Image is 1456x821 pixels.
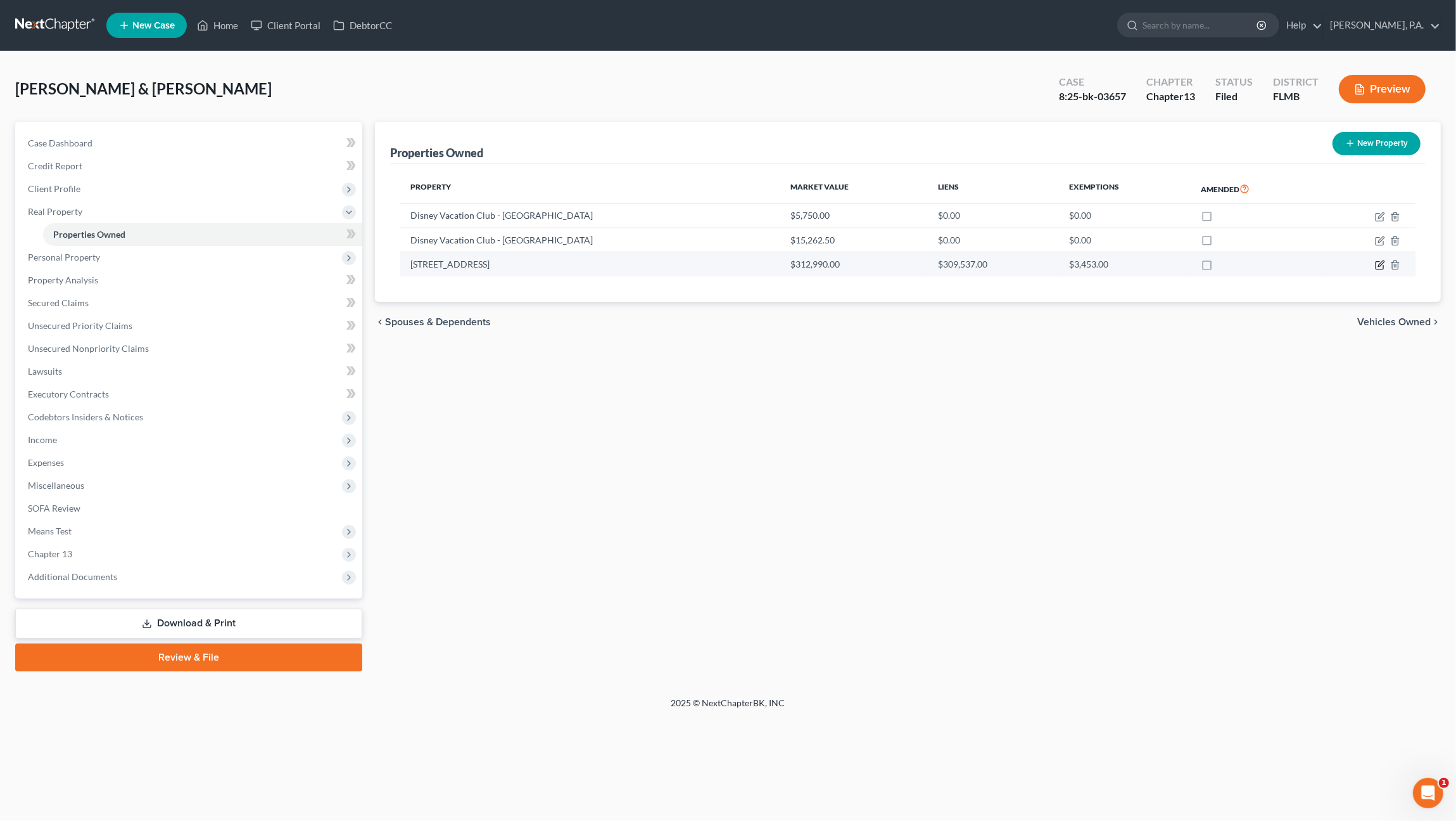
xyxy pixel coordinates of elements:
td: $0.00 [1059,204,1191,228]
a: Secured Claims [18,292,362,314]
span: Personal Property [28,252,100,262]
span: Real Property [28,206,82,217]
a: Credit Report [18,155,362,178]
th: Liens [928,174,1059,204]
div: Status [1215,75,1253,89]
a: Help [1280,14,1322,37]
a: [PERSON_NAME], P.A. [1324,14,1440,37]
button: chevron_left Spouses & Dependents [375,317,491,327]
span: SOFA Review [28,503,80,514]
span: Expenses [28,457,64,468]
span: Case Dashboard [28,138,92,148]
span: Client Profile [28,183,80,194]
button: New Property [1333,132,1421,155]
td: $312,990.00 [780,252,928,276]
span: Lawsuits [28,366,62,377]
span: Unsecured Nonpriority Claims [28,343,149,354]
div: Chapter [1146,89,1195,104]
th: Exemptions [1059,174,1191,204]
span: Codebtors Insiders & Notices [28,411,143,422]
div: Properties Owned [390,145,483,160]
a: Unsecured Nonpriority Claims [18,337,362,360]
a: Properties Owned [43,223,362,246]
td: $309,537.00 [928,252,1059,276]
span: Secured Claims [28,297,89,308]
div: Case [1059,75,1126,89]
button: Preview [1339,75,1426,103]
span: Properties Owned [53,229,125,240]
span: Unsecured Priority Claims [28,320,132,331]
a: Property Analysis [18,269,362,292]
td: $15,262.50 [780,228,928,252]
td: $5,750.00 [780,204,928,228]
span: Chapter 13 [28,548,72,559]
div: Filed [1215,89,1253,104]
span: 13 [1184,90,1195,102]
span: Income [28,434,57,445]
a: Lawsuits [18,360,362,383]
td: $0.00 [1059,228,1191,252]
div: FLMB [1273,89,1319,104]
a: Case Dashboard [18,132,362,155]
div: District [1273,75,1319,89]
td: $0.00 [928,204,1059,228]
a: Review & File [15,643,362,671]
span: Property Analysis [28,275,98,285]
input: Search by name... [1143,13,1258,37]
div: Chapter [1146,75,1195,89]
a: Client Portal [244,14,327,37]
span: Additional Documents [28,571,117,582]
span: 1 [1439,778,1449,788]
button: Vehicles Owned chevron_right [1357,317,1441,327]
a: Home [191,14,244,37]
span: Means Test [28,526,72,536]
span: Executory Contracts [28,389,109,399]
a: Executory Contracts [18,383,362,406]
th: Amended [1191,174,1320,204]
span: Spouses & Dependents [385,317,491,327]
i: chevron_right [1431,317,1441,327]
a: Download & Print [15,609,362,638]
a: DebtorCC [327,14,398,37]
div: 2025 © NextChapterBK, INC [367,697,1089,720]
td: [STREET_ADDRESS] [400,252,781,276]
span: Credit Report [28,160,82,171]
span: New Case [132,21,175,30]
span: Vehicles Owned [1357,317,1431,327]
i: chevron_left [375,317,385,327]
th: Market Value [780,174,928,204]
a: SOFA Review [18,497,362,520]
a: Unsecured Priority Claims [18,314,362,337]
span: Miscellaneous [28,480,84,491]
td: $0.00 [928,228,1059,252]
th: Property [400,174,781,204]
td: Disney Vacation Club - [GEOGRAPHIC_DATA] [400,204,781,228]
span: [PERSON_NAME] & [PERSON_NAME] [15,79,272,98]
iframe: Intercom live chat [1413,778,1443,808]
td: Disney Vacation Club - [GEOGRAPHIC_DATA] [400,228,781,252]
td: $3,453.00 [1059,252,1191,276]
div: 8:25-bk-03657 [1059,89,1126,104]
